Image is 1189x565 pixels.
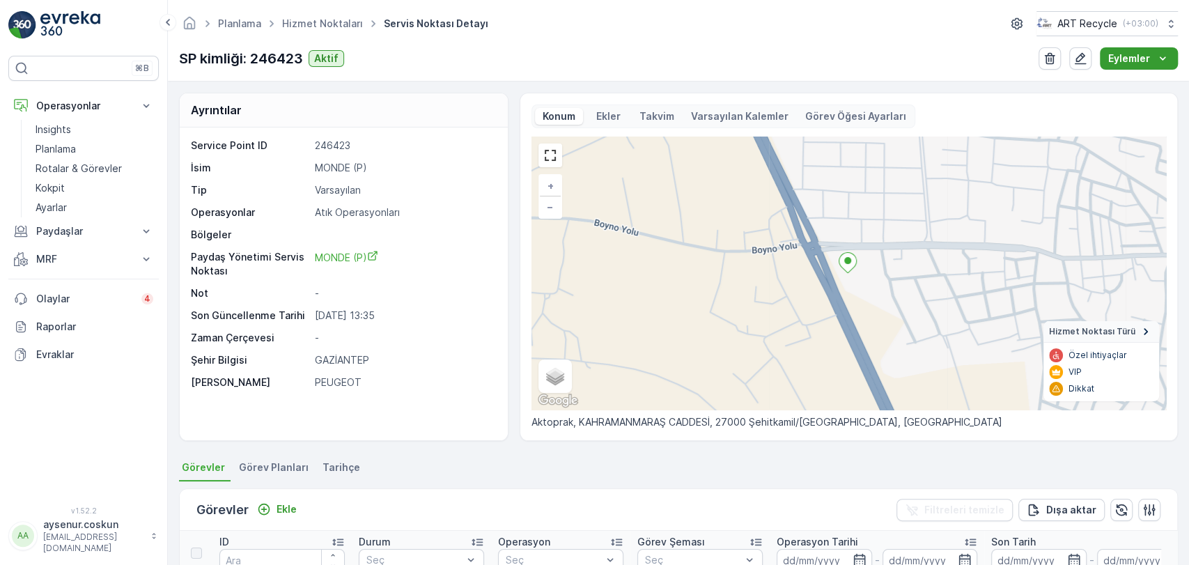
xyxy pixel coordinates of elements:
p: Service Point ID [191,139,309,153]
a: Kokpit [30,178,159,198]
p: Filtreleri temizle [924,503,1004,517]
p: VIP [1068,366,1082,378]
p: Durum [359,535,391,549]
button: Paydaşlar [8,217,159,245]
p: Operasyonlar [36,99,131,113]
p: [PERSON_NAME] [191,376,309,389]
p: aysenur.coskun [43,518,143,532]
p: MRF [36,252,131,266]
p: Görev Şeması [637,535,705,549]
p: Ekle [277,502,297,516]
p: Aktoprak, KAHRAMANMARAŞ CADDESİ, 27000 Şehitkamil/[GEOGRAPHIC_DATA], [GEOGRAPHIC_DATA] [531,415,1166,429]
p: PEUGEOT [315,376,492,389]
p: Son Güncellenme Tarihi [191,309,309,323]
p: Insights [36,123,71,137]
span: MONDE (P) [315,251,378,263]
div: AA [12,525,34,547]
button: AAaysenur.coskun[EMAIL_ADDRESS][DOMAIN_NAME] [8,518,159,554]
img: Google [535,392,581,410]
a: Planlama [30,139,159,159]
a: Rotalar & Görevler [30,159,159,178]
p: Atık Operasyonları [315,206,492,219]
p: Varsayılan [315,183,492,197]
p: Ayrıntılar [191,102,242,118]
p: Operasyonlar [191,206,309,219]
button: Ekle [251,501,302,518]
span: Hizmet Noktası Türü [1049,326,1135,337]
p: Operasyon [498,535,550,549]
p: Paydaş Yönetimi Servis Noktası [191,250,309,278]
a: Hizmet Noktaları [282,17,363,29]
a: MONDE (P) [315,250,492,278]
button: Filtreleri temizle [896,499,1013,521]
p: Eylemler [1108,52,1150,65]
p: Rotalar & Görevler [36,162,122,176]
a: View Fullscreen [540,145,561,166]
p: [EMAIL_ADDRESS][DOMAIN_NAME] [43,532,143,554]
a: Olaylar4 [8,285,159,313]
p: Kokpit [36,181,65,195]
p: - [315,331,492,345]
img: logo_light-DOdMpM7g.png [40,11,100,39]
p: Görev Öğesi Ayarları [805,109,906,123]
img: logo [8,11,36,39]
p: ID [219,535,229,549]
p: Görevler [196,500,249,520]
p: Ekler [594,109,623,123]
p: ( +03:00 ) [1123,18,1158,29]
a: Raporlar [8,313,159,341]
a: Uzaklaştır [540,196,561,217]
span: − [547,201,554,212]
span: Tarihçe [322,460,360,474]
p: Şehir Bilgisi [191,353,309,367]
p: Bölgeler [191,228,309,242]
p: Ayarlar [36,201,67,215]
a: Bu bölgeyi Google Haritalar'da açın (yeni pencerede açılır) [535,392,581,410]
button: Aktif [309,50,344,67]
p: 246423 [315,139,492,153]
p: Raporlar [36,320,153,334]
span: Görevler [182,460,225,474]
button: MRF [8,245,159,273]
a: Layers [540,361,570,392]
p: Operasyon Tarihi [777,535,858,549]
button: Eylemler [1100,47,1178,70]
p: 4 [144,293,150,304]
p: Planlama [36,142,76,156]
p: Not [191,286,309,300]
button: Operasyonlar [8,92,159,120]
a: Ana Sayfa [182,21,197,33]
p: Son Tarih [991,535,1036,549]
span: + [547,180,554,192]
p: Paydaşlar [36,224,131,238]
span: v 1.52.2 [8,506,159,515]
summary: Hizmet Noktası Türü [1043,321,1159,343]
img: image_23.png [1036,16,1052,31]
a: Planlama [218,17,261,29]
p: GAZİANTEP [315,353,492,367]
a: Insights [30,120,159,139]
p: Özel ihtiyaçlar [1068,350,1127,361]
p: Varsayılan Kalemler [691,109,788,123]
p: SP kimliği: 246423 [179,48,303,69]
p: Dışa aktar [1046,503,1096,517]
p: MONDE (P) [315,161,492,175]
a: Yakınlaştır [540,176,561,196]
p: Evraklar [36,348,153,362]
p: Dikkat [1068,383,1094,394]
p: Olaylar [36,292,133,306]
p: Takvim [639,109,674,123]
p: ⌘B [135,63,149,74]
p: Aktif [314,52,339,65]
p: İsim [191,161,309,175]
p: ART Recycle [1057,17,1117,31]
button: Dışa aktar [1018,499,1105,521]
p: - [315,286,492,300]
span: Servis Noktası Detayı [381,17,491,31]
p: Zaman Çerçevesi [191,331,309,345]
a: Evraklar [8,341,159,369]
p: [DATE] 13:35 [315,309,492,323]
p: Konum [541,109,577,123]
span: Görev Planları [239,460,309,474]
button: ART Recycle(+03:00) [1036,11,1178,36]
